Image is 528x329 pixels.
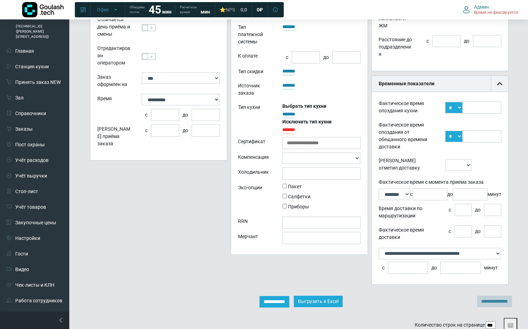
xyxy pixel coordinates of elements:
div: Фактическое время опоздания кухни [373,99,440,117]
img: Логотип компании Goulash.tech [22,2,64,17]
img: collapse [497,81,502,86]
label: Эко-опции [233,183,277,213]
label: Количество строк на странице [415,321,485,329]
div: Расстояние до подразделения [373,35,418,60]
div: Холодильник [233,167,277,180]
div: Тип скидки [233,67,277,78]
button: Офис [93,4,123,15]
span: NPS [226,7,235,12]
div: до [428,264,440,271]
div: с [282,54,292,61]
span: Обещаем гостю [130,5,144,15]
span: мин [201,9,210,15]
div: ⭐ [220,7,235,13]
div: Отличается день приёма и смены [92,15,137,40]
b: Исключить тип кухни [282,119,332,124]
div: Мерчант [233,232,277,244]
span: 0,0 [240,7,247,13]
button: Выгрузить в Excel [294,296,343,307]
label: Салфетки [288,193,310,200]
div: с [142,127,151,134]
button: Админ Время не фиксируется [459,2,522,17]
span: Время не фиксируется [474,10,518,16]
div: Заказ оформлен на [92,72,137,90]
div: до [320,54,332,61]
div: Фактическое время с момента приема заказа [373,178,507,188]
a: ⭐NPS 0,0 [215,3,251,16]
div: [PERSON_NAME] отметил доставку [373,156,440,174]
div: с [423,37,432,45]
div: до [472,228,484,235]
div: с [445,206,455,214]
div: Фактическое время доставки [373,225,440,243]
div: до [179,127,192,134]
span: Расчетное время [180,5,196,15]
div: [PERSON_NAME] приёма заказа [92,124,137,150]
div: Компенсация [233,153,277,164]
div: К оплате [233,51,277,63]
div: с [379,264,388,271]
div: RRN [233,217,277,229]
div: минут [481,264,501,271]
div: до [472,206,484,214]
span: Админ [474,4,489,10]
b: Выбрать тип кухни [282,103,326,109]
div: Сертификат [233,137,277,149]
span: Офис [97,7,109,13]
div: Время доставки по маршрутизации [373,204,440,222]
div: Время [92,94,137,121]
div: Тип кухни [233,103,277,134]
div: с [142,111,151,119]
div: до [460,37,473,45]
span: 0 [257,7,259,13]
div: Тип платежной системы [233,23,277,48]
div: с [445,228,455,235]
span: мин [162,9,171,15]
span: ₽ [259,7,263,13]
b: Временные показатели [379,81,434,86]
label: Приборы [288,203,309,210]
strong: 45 [149,3,161,16]
a: Обещаем гостю 45 мин Расчетное время мин [125,3,214,16]
div: Фактическое время опоздания от обещанного времени доставки [373,120,440,153]
div: с до минут [373,188,507,200]
div: Отредактирован оператором [92,44,137,69]
div: Источник заказа [233,81,277,99]
label: Пакет [288,183,302,190]
div: до [179,111,192,119]
a: 0 ₽ [253,3,267,16]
